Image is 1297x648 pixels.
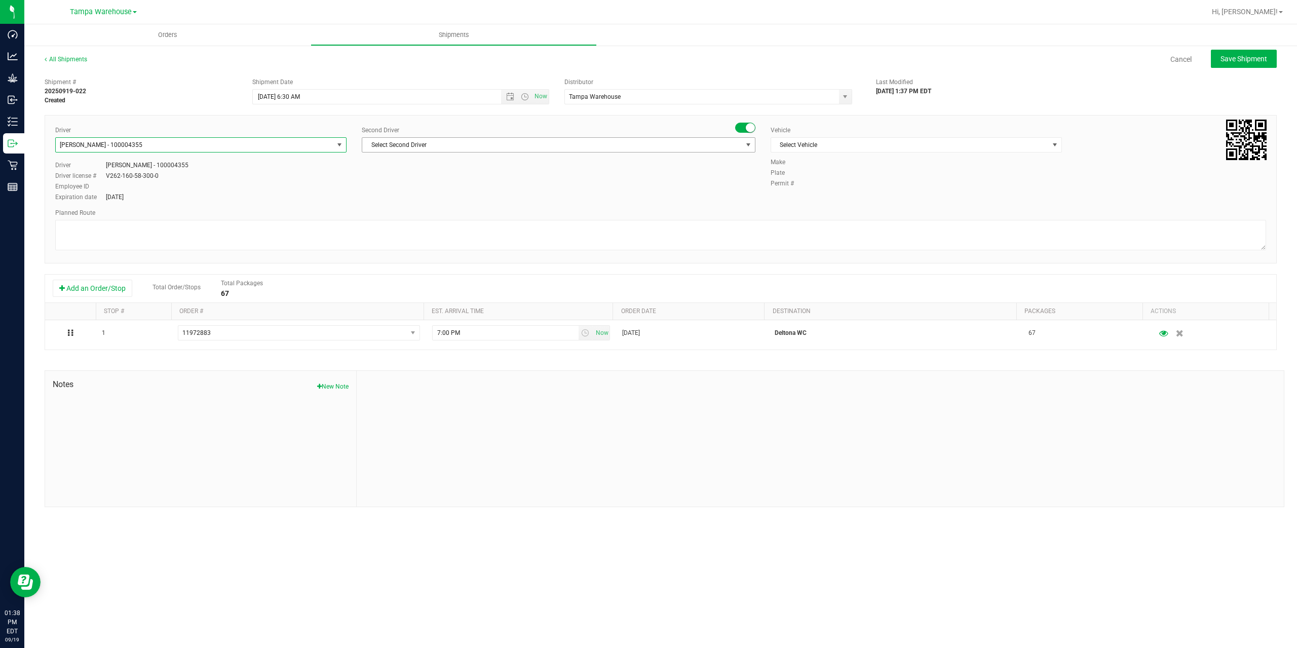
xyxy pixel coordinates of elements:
[1220,55,1267,63] span: Save Shipment
[55,161,106,170] label: Driver
[24,24,311,46] a: Orders
[1170,54,1192,64] a: Cancel
[839,90,852,104] span: select
[8,160,18,170] inline-svg: Retail
[1142,303,1269,320] th: Actions
[622,328,640,338] span: [DATE]
[55,171,106,180] label: Driver license #
[55,193,106,202] label: Expiration date
[1226,120,1267,160] img: Scan me!
[45,56,87,63] a: All Shipments
[45,97,65,104] strong: Created
[311,24,597,46] a: Shipments
[55,182,106,191] label: Employee ID
[106,193,124,202] div: [DATE]
[60,141,142,148] span: [PERSON_NAME] - 100004355
[532,89,549,104] span: Set Current date
[876,88,931,95] strong: [DATE] 1:37 PM EDT
[8,73,18,83] inline-svg: Grow
[333,138,346,152] span: select
[1024,308,1055,315] a: Packages
[1226,120,1267,160] qrcode: 20250919-022
[8,29,18,40] inline-svg: Dashboard
[432,308,484,315] a: Est. arrival time
[579,326,593,340] span: select
[773,308,811,315] a: Destination
[775,328,1016,338] p: Deltona WC
[10,567,41,597] iframe: Resource center
[144,30,191,40] span: Orders
[70,8,132,16] span: Tampa Warehouse
[876,78,913,87] label: Last Modified
[1212,8,1278,16] span: Hi, [PERSON_NAME]!
[565,90,831,104] input: Select
[104,308,124,315] a: Stop #
[362,126,399,135] label: Second Driver
[5,608,20,636] p: 01:38 PM EDT
[8,182,18,192] inline-svg: Reports
[53,280,132,297] button: Add an Order/Stop
[45,78,237,87] span: Shipment #
[152,284,201,291] span: Total Order/Stops
[771,179,801,188] label: Permit #
[742,138,755,152] span: select
[771,158,801,167] label: Make
[502,93,519,101] span: Open the date view
[621,308,656,315] a: Order date
[593,326,609,340] span: select
[8,138,18,148] inline-svg: Outbound
[362,138,742,152] span: Select Second Driver
[771,138,1049,152] span: Select Vehicle
[252,78,293,87] label: Shipment Date
[8,51,18,61] inline-svg: Analytics
[1028,328,1036,338] span: 67
[55,209,95,216] span: Planned Route
[102,328,105,338] span: 1
[771,126,790,135] label: Vehicle
[55,126,71,135] label: Driver
[106,171,159,180] div: V262-160-58-300-0
[425,30,483,40] span: Shipments
[53,378,349,391] span: Notes
[8,95,18,105] inline-svg: Inbound
[5,636,20,643] p: 09/19
[221,289,229,297] strong: 67
[564,78,593,87] label: Distributor
[771,168,801,177] label: Plate
[516,93,533,101] span: Open the time view
[1049,138,1061,152] span: select
[106,161,188,170] div: [PERSON_NAME] - 100004355
[1211,50,1277,68] button: Save Shipment
[221,280,263,287] span: Total Packages
[8,117,18,127] inline-svg: Inventory
[593,326,611,340] span: Set Current date
[182,329,211,336] span: 11972883
[179,308,203,315] a: Order #
[317,382,349,391] button: New Note
[45,88,86,95] strong: 20250919-022
[406,326,419,340] span: select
